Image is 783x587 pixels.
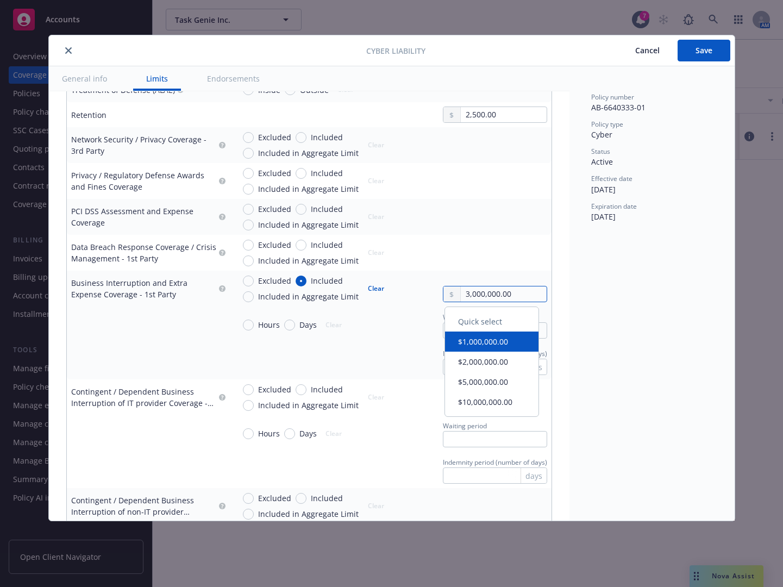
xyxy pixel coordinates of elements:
[243,320,254,330] input: Hours
[445,372,538,392] button: $5,000,000.00
[49,66,120,91] button: General info
[311,492,343,504] span: Included
[243,168,254,179] input: Excluded
[71,109,107,121] div: Retention
[258,492,291,504] span: Excluded
[284,320,295,330] input: Days
[71,386,217,409] div: Contingent / Dependent Business Interruption of IT provider Coverage - 1st Party
[62,44,75,57] button: close
[258,239,291,251] span: Excluded
[243,509,254,520] input: Included in Aggregate Limit
[243,400,254,411] input: Included in Aggregate Limit
[71,495,217,517] div: Contingent / Dependent Business Interruption of non-IT provider Coverage - 1st Party
[591,147,610,156] span: Status
[311,167,343,179] span: Included
[311,239,343,251] span: Included
[243,493,254,504] input: Excluded
[296,132,306,143] input: Included
[243,428,254,439] input: Hours
[361,281,391,296] button: Clear
[258,183,359,195] span: Included in Aggregate Limit
[284,428,295,439] input: Days
[591,157,613,167] span: Active
[296,204,306,215] input: Included
[258,167,291,179] span: Excluded
[243,276,254,286] input: Excluded
[258,399,359,411] span: Included in Aggregate Limit
[258,219,359,230] span: Included in Aggregate Limit
[443,421,487,430] span: Waiting period
[71,241,217,264] div: Data Breach Response Coverage / Crisis Management - 1st Party
[591,184,616,195] span: [DATE]
[258,147,359,159] span: Included in Aggregate Limit
[591,211,616,222] span: [DATE]
[71,134,217,157] div: Network Security / Privacy Coverage - 3rd Party
[461,107,546,122] input: 0.00
[445,392,538,412] button: $10,000,000.00
[617,40,678,61] button: Cancel
[258,291,359,302] span: Included in Aggregate Limit
[243,255,254,266] input: Included in Aggregate Limit
[71,205,217,228] div: PCI DSS Assessment and Expense Coverage
[243,148,254,159] input: Included in Aggregate Limit
[133,66,181,91] button: Limits
[243,132,254,143] input: Excluded
[299,428,317,439] span: Days
[299,319,317,330] span: Days
[443,313,487,322] span: Waiting period
[591,202,637,211] span: Expiration date
[296,384,306,395] input: Included
[311,203,343,215] span: Included
[311,132,343,143] span: Included
[243,184,254,195] input: Included in Aggregate Limit
[258,132,291,143] span: Excluded
[296,240,306,251] input: Included
[71,170,217,192] div: Privacy / Regulatory Defense Awards and Fines Coverage
[591,102,646,113] span: AB-6640333-01
[445,311,538,332] div: Quick select
[311,275,343,286] span: Included
[243,204,254,215] input: Excluded
[635,45,660,55] span: Cancel
[258,255,359,266] span: Included in Aggregate Limit
[258,384,291,395] span: Excluded
[366,45,425,57] span: Cyber Liability
[678,40,730,61] button: Save
[296,276,306,286] input: Included
[258,275,291,286] span: Excluded
[445,332,538,352] button: $1,000,000.00
[591,174,632,183] span: Effective date
[258,428,280,439] span: Hours
[311,384,343,395] span: Included
[443,349,547,358] span: Indemnity period (number of days)
[296,493,306,504] input: Included
[258,203,291,215] span: Excluded
[243,291,254,302] input: Included in Aggregate Limit
[696,45,712,55] span: Save
[591,120,623,129] span: Policy type
[296,168,306,179] input: Included
[525,470,542,482] span: days
[71,277,217,300] div: Business Interruption and Extra Expense Coverage - 1st Party
[591,129,612,140] span: Cyber
[258,319,280,330] span: Hours
[243,240,254,251] input: Excluded
[445,352,538,372] button: $2,000,000.00
[591,92,634,102] span: Policy number
[258,508,359,520] span: Included in Aggregate Limit
[243,220,254,230] input: Included in Aggregate Limit
[194,66,273,91] button: Endorsements
[461,286,546,302] input: 0.00
[243,384,254,395] input: Excluded
[443,458,547,467] span: Indemnity period (number of days)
